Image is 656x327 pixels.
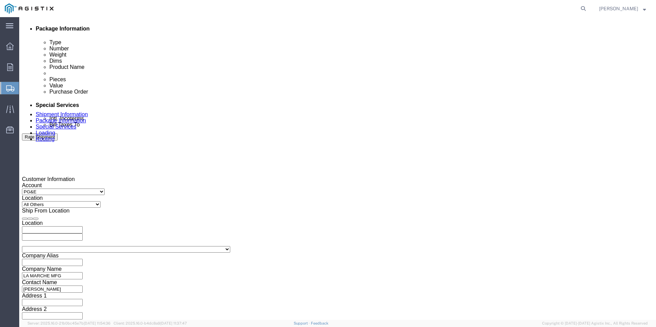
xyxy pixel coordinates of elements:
[160,321,187,325] span: [DATE] 11:37:47
[84,321,110,325] span: [DATE] 11:54:36
[599,5,638,12] span: LUIS CORTES
[542,320,648,326] span: Copyright © [DATE]-[DATE] Agistix Inc., All Rights Reserved
[27,321,110,325] span: Server: 2025.16.0-21b0bc45e7b
[5,3,54,14] img: logo
[599,4,646,13] button: [PERSON_NAME]
[114,321,187,325] span: Client: 2025.16.0-b4dc8a9
[294,321,311,325] a: Support
[311,321,328,325] a: Feedback
[19,17,656,320] iframe: FS Legacy Container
